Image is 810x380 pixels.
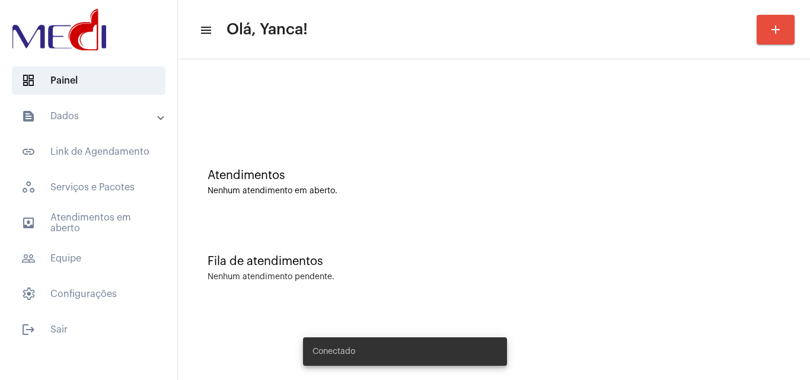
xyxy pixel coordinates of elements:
span: sidenav icon [21,287,36,301]
span: Painel [12,66,165,95]
div: Nenhum atendimento em aberto. [208,187,780,196]
span: Olá, Yanca! [227,20,308,39]
div: Atendimentos [208,169,780,182]
mat-icon: sidenav icon [21,216,36,230]
span: Link de Agendamento [12,138,165,166]
mat-icon: sidenav icon [21,145,36,159]
div: Nenhum atendimento pendente. [208,273,334,282]
span: Equipe [12,244,165,273]
span: Serviços e Pacotes [12,173,165,202]
div: Fila de atendimentos [208,255,780,268]
mat-icon: sidenav icon [21,109,36,123]
mat-icon: sidenav icon [21,322,36,337]
mat-icon: add [768,23,783,37]
span: sidenav icon [21,180,36,194]
mat-icon: sidenav icon [199,23,211,37]
mat-expansion-panel-header: sidenav iconDados [7,102,177,130]
img: d3a1b5fa-500b-b90f-5a1c-719c20e9830b.png [9,6,109,53]
mat-panel-title: Dados [21,109,158,123]
span: Conectado [312,346,355,357]
mat-icon: sidenav icon [21,251,36,266]
span: Atendimentos em aberto [12,209,165,237]
span: Sair [12,315,165,344]
span: Configurações [12,280,165,308]
span: sidenav icon [21,74,36,88]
